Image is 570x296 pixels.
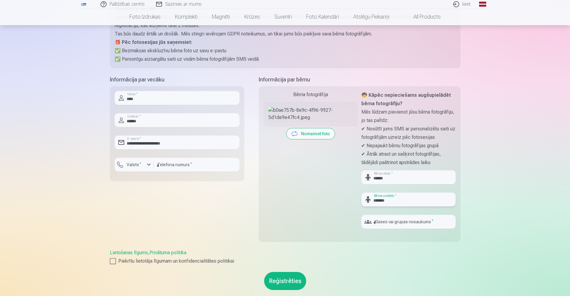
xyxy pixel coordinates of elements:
[115,30,456,38] p: Tas būs daudz ērtāk un drošāk. Mēs stingri ievērojam GDPR noteikumus, un tikai jums būs piekļuve ...
[361,150,456,167] p: ✔ Ātrāk atrast un sašķirot fotogrāfijas, tādējādi paātrinot apstrādes laiku
[361,125,456,142] p: ✔ Nosūtīt jums SMS ar personalizētu saiti uz fotogrāfijām uzreiz pēc fotosesijas
[299,8,346,25] a: Foto kalendāri
[361,142,456,150] p: ✔ Nepajaukt bērnu fotogrāfijas grupā
[115,55,456,63] p: ✅ Personīgu aizsargātu saiti uz visām bērna fotogrāfijām SMS veidā
[122,8,168,25] a: Foto izdrukas
[115,39,192,45] strong: 🎁 Pēc fotosesijas jūs saņemsiet:
[110,250,148,255] a: Lietošanas līgums
[268,107,353,121] img: b0ae757b-8e9c-4f96-9927-5d1de9e47fc4.jpeg
[110,75,244,84] h5: Informācija par vecāku
[110,258,460,265] label: Piekrītu lietotāja līgumam un konfidencialitātes politikai
[287,128,335,139] button: Nomainiet foto
[346,8,397,25] a: Atslēgu piekariņi
[149,250,186,255] a: Privātuma politika
[80,2,87,6] img: /fa1
[237,8,267,25] a: Krūzes
[259,75,460,84] h5: Informācija par bērnu
[205,8,237,25] a: Magnēti
[264,91,358,98] div: Bērna fotogrāfija
[115,47,456,55] p: ✅ Bezmaksas ekskluzīvu bērna foto uz savu e-pastu
[397,8,448,25] a: All products
[168,8,205,25] a: Komplekti
[115,158,154,172] button: Valsts*
[110,249,460,265] div: ,
[361,92,451,106] strong: 🧒 Kāpēc nepieciešams augšupielādēt bērna fotogrāfiju?
[124,162,144,168] label: Valsts
[267,8,299,25] a: Suvenīri
[361,108,456,125] p: Mēs lūdzam pievienot jūsu bērna fotogrāfiju, jo tas palīdz:
[264,272,306,290] button: Reģistrēties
